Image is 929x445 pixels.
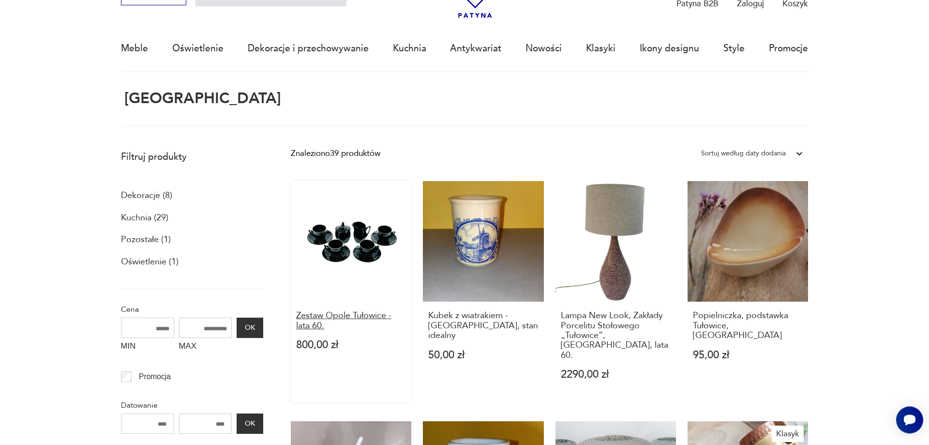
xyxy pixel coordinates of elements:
[693,350,803,360] p: 95,00 zł
[121,231,171,248] a: Pozostałe (1)
[423,181,543,403] a: Kubek z wiatrakiem - Tułowice, stan idealnyKubek z wiatrakiem - [GEOGRAPHIC_DATA], stan idealny50...
[296,340,406,350] p: 800,00 zł
[237,318,263,338] button: OK
[701,147,786,160] div: Sortuj według daty dodania
[121,303,263,316] p: Cena
[688,181,808,403] a: Popielniczka, podstawka Tułowice, PRLPopielniczka, podstawka Tułowice, [GEOGRAPHIC_DATA]95,00 zł
[121,151,263,163] p: Filtruj produkty
[179,338,232,356] label: MAX
[291,147,380,160] div: Znaleziono 39 produktów
[769,26,808,71] a: Promocje
[561,311,671,360] h3: Lampa New Look, Zakłady Porcelitu Stołowego „Tułowice”, [GEOGRAPHIC_DATA], lata 60.
[450,26,501,71] a: Antykwariat
[428,311,539,340] h3: Kubek z wiatrakiem - [GEOGRAPHIC_DATA], stan idealny
[291,181,411,403] a: Zestaw Opole Tułowice - lata 60.Zestaw Opole Tułowice - lata 60.800,00 zł
[121,26,148,71] a: Meble
[172,26,224,71] a: Oświetlenie
[561,369,671,380] p: 2290,00 zł
[248,26,369,71] a: Dekoracje i przechowywanie
[139,370,171,383] p: Promocja
[121,187,172,204] a: Dekoracje (8)
[121,338,174,356] label: MIN
[723,26,745,71] a: Style
[896,406,923,433] iframe: Smartsupp widget button
[555,181,676,403] a: Lampa New Look, Zakłady Porcelitu Stołowego „Tułowice”, Polska, lata 60.Lampa New Look, Zakłady P...
[121,210,168,226] a: Kuchnia (29)
[525,26,562,71] a: Nowości
[693,311,803,340] h3: Popielniczka, podstawka Tułowice, [GEOGRAPHIC_DATA]
[237,414,263,434] button: OK
[428,350,539,360] p: 50,00 zł
[640,26,699,71] a: Ikony designu
[121,254,179,270] a: Oświetlenie (1)
[586,26,615,71] a: Klasyki
[121,91,281,107] h1: [GEOGRAPHIC_DATA]
[296,311,406,331] h3: Zestaw Opole Tułowice - lata 60.
[121,399,263,412] p: Datowanie
[393,26,426,71] a: Kuchnia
